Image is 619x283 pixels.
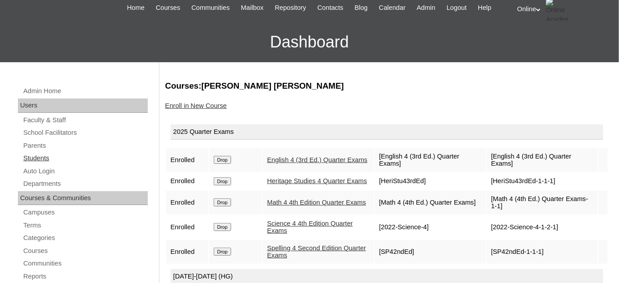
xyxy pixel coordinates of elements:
a: Repository [271,3,311,13]
input: Drop [214,223,231,231]
td: [2022-Science-4-1-2-1] [487,215,598,239]
h3: Courses:[PERSON_NAME] [PERSON_NAME] [165,80,609,92]
td: [SP42ndEd] [375,240,486,264]
td: [Math 4 (4th Ed.) Quarter Exams-1-1] [487,191,598,214]
span: Communities [191,3,230,13]
td: [English 4 (3rd Ed.) Quarter Exams] [487,148,598,172]
td: [HeriStu43rdEd-1-1-1] [487,173,598,190]
span: Repository [275,3,306,13]
input: Drop [214,198,231,206]
td: Enrolled [166,191,208,214]
td: [2022-Science-4] [375,215,486,239]
a: Math 4 4th Edition Quarter Exams [267,199,366,206]
a: Departments [22,178,148,189]
a: Communities [22,258,148,269]
a: Terms [22,220,148,231]
input: Drop [214,156,231,164]
td: Enrolled [166,240,208,264]
a: Enroll in New Course [165,102,227,109]
a: Heritage Studies 4 Quarter Exams [267,177,367,184]
td: Enrolled [166,148,208,172]
span: Admin [417,3,436,13]
span: Mailbox [241,3,264,13]
a: Faculty & Staff [22,115,148,126]
a: Categories [22,232,148,244]
span: Logout [447,3,467,13]
span: Courses [156,3,181,13]
a: Spelling 4 Second Edition Quarter Exams [267,244,366,259]
span: Blog [355,3,368,13]
a: Campuses [22,207,148,218]
div: Users [18,99,148,113]
a: Auto Login [22,166,148,177]
input: Drop [214,177,231,185]
span: Calendar [379,3,405,13]
a: Admin [413,3,440,13]
td: [English 4 (3rd Ed.) Quarter Exams] [375,148,486,172]
td: [SP42ndEd-1-1-1] [487,240,598,264]
input: Drop [214,248,231,256]
td: Enrolled [166,173,208,190]
span: Contacts [318,3,344,13]
a: Parents [22,140,148,151]
a: Help [473,3,496,13]
td: [HeriStu43rdEd] [375,173,486,190]
a: Science 4 4th Edition Quarter Exams [267,220,353,235]
span: Home [127,3,145,13]
a: Communities [187,3,234,13]
td: [Math 4 (4th Ed.) Quarter Exams] [375,191,486,214]
div: 2025 Quarter Exams [171,124,603,140]
a: Admin Home [22,86,148,97]
a: Mailbox [236,3,268,13]
a: Courses [22,245,148,257]
a: Calendar [374,3,410,13]
a: Blog [350,3,372,13]
a: Courses [151,3,185,13]
a: Home [123,3,149,13]
a: Reports [22,271,148,282]
a: Logout [442,3,471,13]
td: Enrolled [166,215,208,239]
span: Help [478,3,491,13]
a: Students [22,153,148,164]
a: School Facilitators [22,127,148,138]
a: Contacts [313,3,348,13]
a: English 4 (3rd Ed.) Quarter Exams [267,156,368,163]
h3: Dashboard [4,22,615,62]
div: Courses & Communities [18,191,148,206]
